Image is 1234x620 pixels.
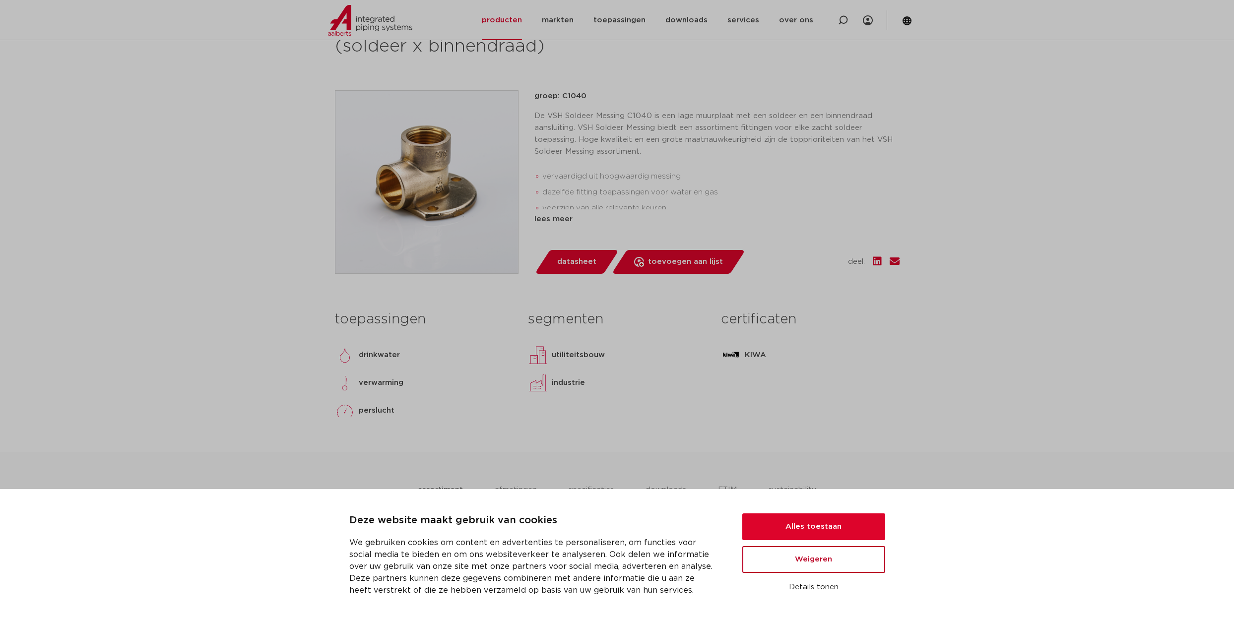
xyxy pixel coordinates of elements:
img: verwarming [335,373,355,393]
span: toevoegen aan lijst [648,254,723,270]
div: lees meer [534,213,900,225]
h3: certificaten [721,310,899,329]
p: industrie [552,377,585,389]
p: groep: C1040 [534,90,900,102]
li: assortiment [418,484,463,512]
a: datasheet [534,250,619,274]
li: voorzien van alle relevante keuren [542,200,900,216]
li: downloads [646,484,686,512]
img: utiliteitsbouw [528,345,548,365]
li: dezelfde fitting toepassingen voor water en gas [542,185,900,200]
h3: toepassingen [335,310,513,329]
p: KIWA [745,349,766,361]
h3: segmenten [528,310,706,329]
p: We gebruiken cookies om content en advertenties te personaliseren, om functies voor social media ... [349,537,718,596]
li: ETIM [718,484,737,512]
p: utiliteitsbouw [552,349,605,361]
li: sustainability [769,484,816,512]
button: Weigeren [742,546,885,573]
span: deel: [848,256,865,268]
img: drinkwater [335,345,355,365]
p: verwarming [359,377,403,389]
p: perslucht [359,405,394,417]
span: datasheet [557,254,596,270]
button: Alles toestaan [742,513,885,540]
img: perslucht [335,401,355,421]
img: KIWA [721,345,741,365]
button: Details tonen [742,579,885,596]
p: De VSH Soldeer Messing C1040 is een lage muurplaat met een soldeer en een binnendraad aansluiting... [534,110,900,158]
li: vervaardigd uit hoogwaardig messing [542,169,900,185]
img: industrie [528,373,548,393]
img: Product Image for VSH Soldeer Messing muurplaat laag (soldeer x binnendraad) [335,91,518,273]
p: drinkwater [359,349,400,361]
p: Deze website maakt gebruik van cookies [349,513,718,529]
li: afmetingen [495,484,537,512]
li: specificaties [569,484,614,512]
